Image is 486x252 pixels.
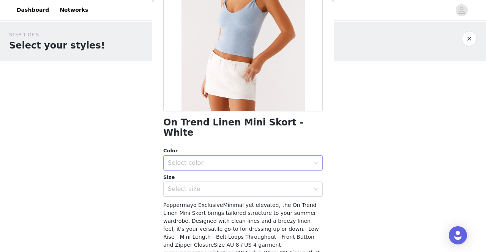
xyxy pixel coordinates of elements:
[9,39,105,52] h1: Select your styles!
[55,2,93,19] a: Networks
[458,4,465,16] div: avatar
[449,226,467,244] div: Open Intercom Messenger
[314,161,318,166] i: icon: down
[163,174,323,181] div: Size
[168,159,310,167] div: Select color
[9,31,105,39] div: STEP 1 OF 5
[163,147,323,155] div: Color
[168,185,310,193] div: Select size
[12,2,54,19] a: Dashboard
[163,117,323,138] h1: On Trend Linen Mini Skort - White
[314,187,318,192] i: icon: down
